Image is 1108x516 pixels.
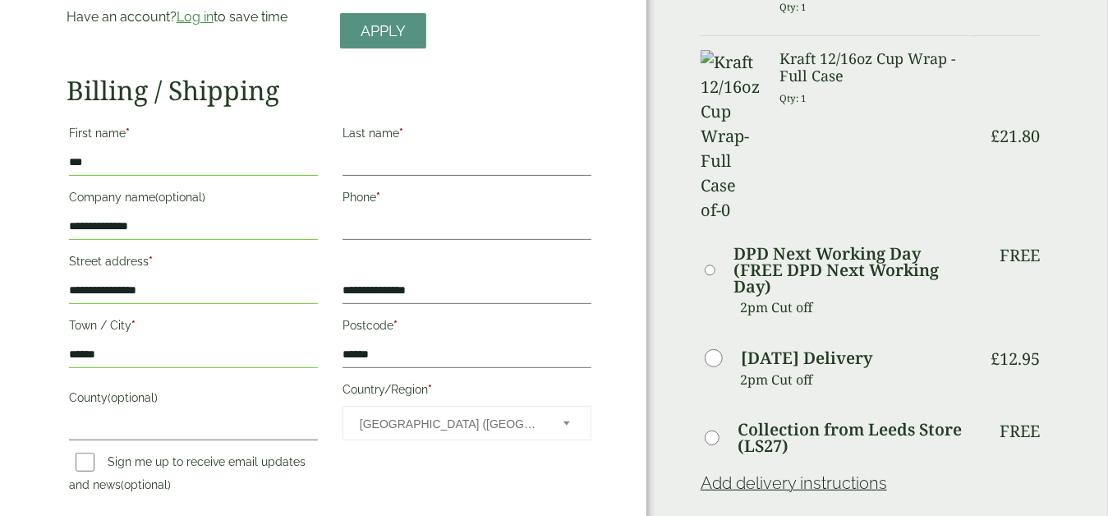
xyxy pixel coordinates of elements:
label: Collection from Leeds Store (LS27) [738,422,969,454]
span: (optional) [155,191,205,204]
abbr: required [126,127,130,140]
a: Add delivery instructions [701,473,887,493]
abbr: required [131,319,136,332]
label: County [69,386,318,414]
label: Country/Region [343,378,591,406]
label: Street address [69,250,318,278]
input: Sign me up to receive email updates and news(optional) [76,453,94,472]
abbr: required [399,127,403,140]
small: Qty: 1 [780,92,807,104]
p: Have an account? to save time [67,7,320,27]
span: Country/Region [343,406,591,440]
abbr: required [393,319,398,332]
label: DPD Next Working Day (FREE DPD Next Working Day) [733,246,969,295]
p: 2pm Cut off [740,295,969,320]
a: Log in [177,9,214,25]
span: (optional) [108,391,158,404]
span: £ [991,125,1000,147]
bdi: 21.80 [991,125,1040,147]
abbr: required [376,191,380,204]
a: Apply [340,13,426,48]
span: United Kingdom (UK) [360,407,541,441]
h3: Kraft 12/16oz Cup Wrap - Full Case [780,50,969,85]
abbr: required [149,255,153,268]
label: Postcode [343,314,591,342]
bdi: 12.95 [991,348,1040,370]
img: Kraft 12/16oz Cup Wrap-Full Case of-0 [701,50,761,223]
span: Apply [361,22,406,40]
label: First name [69,122,318,150]
h2: Billing / Shipping [67,75,594,106]
abbr: required [428,383,432,396]
label: Phone [343,186,591,214]
p: 2pm Cut off [740,367,969,392]
span: £ [991,348,1000,370]
label: [DATE] Delivery [741,350,872,366]
label: Company name [69,186,318,214]
label: Town / City [69,314,318,342]
label: Sign me up to receive email updates and news [69,455,306,496]
label: Last name [343,122,591,150]
small: Qty: 1 [780,1,807,13]
p: Free [1000,422,1040,441]
span: (optional) [121,478,171,491]
p: Free [1000,246,1040,265]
